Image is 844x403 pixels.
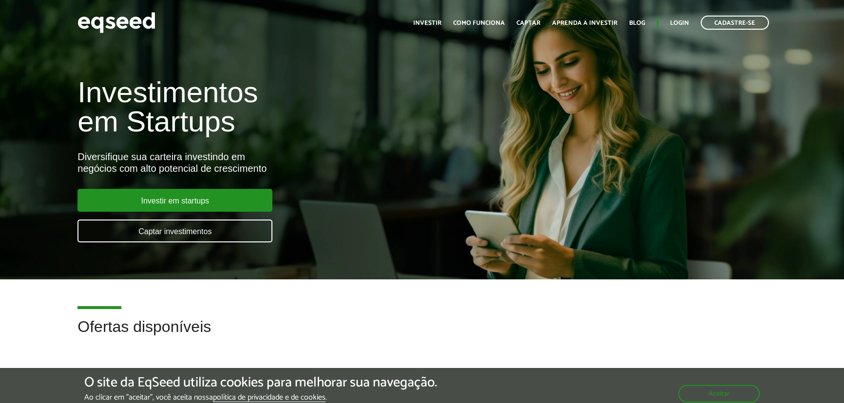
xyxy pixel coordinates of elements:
[701,16,769,30] a: Cadastre-se
[678,385,760,403] button: Aceitar
[552,20,617,26] a: Aprenda a investir
[517,20,540,26] a: Captar
[453,20,505,26] a: Como funciona
[629,20,645,26] a: Blog
[213,394,326,402] a: política de privacidade e de cookies
[77,151,485,174] div: Diversifique sua carteira investindo em negócios com alto potencial de crescimento
[77,220,272,242] a: Captar investimentos
[413,20,441,26] a: Investir
[670,20,689,26] a: Login
[84,393,437,402] p: Ao clicar em "aceitar", você aceita nossa .
[77,78,485,136] h1: Investimentos em Startups
[77,189,272,212] a: Investir em startups
[77,318,766,350] h2: Ofertas disponíveis
[77,10,155,36] img: EqSeed
[84,375,437,390] h5: O site da EqSeed utiliza cookies para melhorar sua navegação.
